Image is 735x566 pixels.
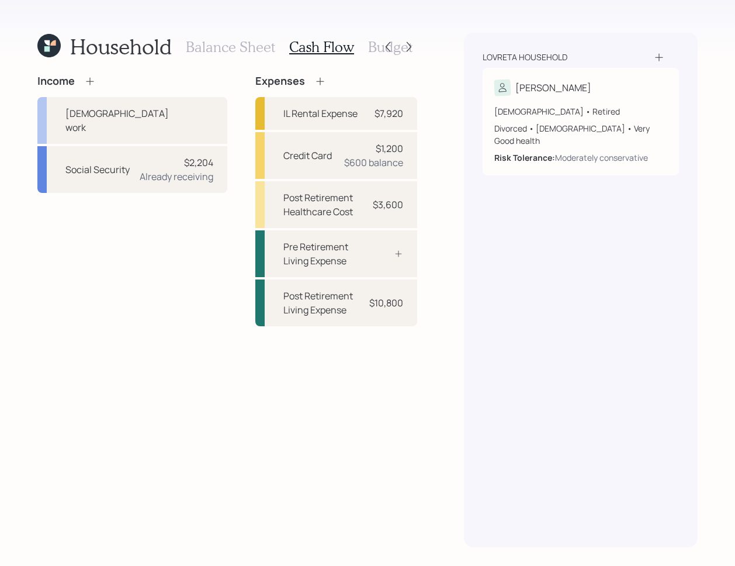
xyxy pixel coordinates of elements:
div: $10,800 [369,296,403,310]
div: $2,204 [184,156,213,170]
div: Moderately conservative [555,151,648,164]
div: $600 balance [344,156,403,170]
b: Risk Tolerance: [494,152,555,163]
div: $3,600 [373,198,403,212]
div: Post Retirement Living Expense [283,289,359,317]
div: $7,920 [375,106,403,120]
h1: Household [70,34,172,59]
h4: Expenses [255,75,305,88]
div: [PERSON_NAME] [515,81,591,95]
div: Post Retirement Healthcare Cost [283,191,359,219]
div: [DEMOGRAPHIC_DATA] work [65,106,169,134]
div: Pre Retirement Living Expense [283,240,359,268]
div: IL Rental Expense [283,106,358,120]
div: Already receiving [140,170,213,184]
h3: Cash Flow [289,39,354,56]
div: Credit Card [283,149,332,163]
div: Social Security [65,163,130,177]
h3: Balance Sheet [186,39,275,56]
div: Lovreta household [483,51,567,63]
div: $1,200 [376,141,403,156]
h3: Budget [368,39,412,56]
div: [DEMOGRAPHIC_DATA] • Retired [494,105,667,118]
div: Divorced • [DEMOGRAPHIC_DATA] • Very Good health [494,122,667,147]
h4: Income [37,75,75,88]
